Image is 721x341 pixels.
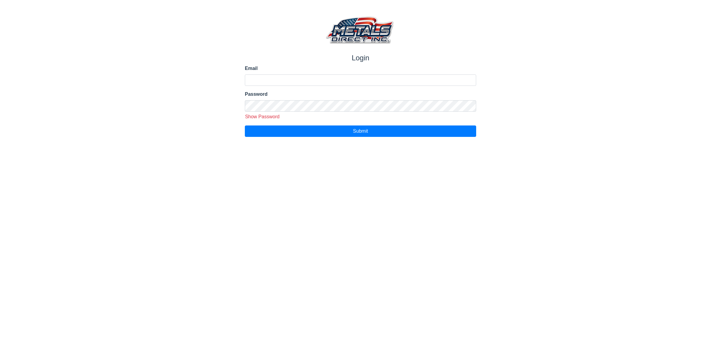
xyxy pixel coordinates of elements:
[245,114,280,119] span: Show Password
[243,113,282,121] button: Show Password
[245,91,476,98] label: Password
[245,65,476,72] label: Email
[245,54,476,62] h1: Login
[245,125,476,137] button: Submit
[353,128,368,134] span: Submit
